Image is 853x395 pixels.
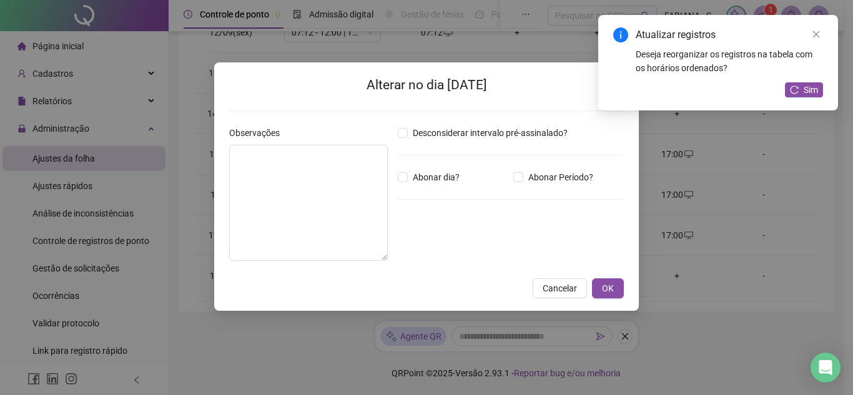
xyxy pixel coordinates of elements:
[543,281,577,295] span: Cancelar
[408,170,465,184] span: Abonar dia?
[809,27,823,41] a: Close
[812,30,821,39] span: close
[811,353,841,383] div: Open Intercom Messenger
[636,47,823,75] div: Deseja reorganizar os registros na tabela com os horários ordenados?
[408,126,573,140] span: Desconsiderar intervalo pré-assinalado?
[636,27,823,42] div: Atualizar registros
[804,83,818,97] span: Sim
[229,126,288,140] label: Observações
[523,170,598,184] span: Abonar Período?
[613,27,628,42] span: info-circle
[790,85,799,94] span: reload
[602,281,614,295] span: OK
[229,75,624,95] h2: Alterar no dia [DATE]
[785,82,823,97] button: Sim
[592,278,624,298] button: OK
[533,278,587,298] button: Cancelar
